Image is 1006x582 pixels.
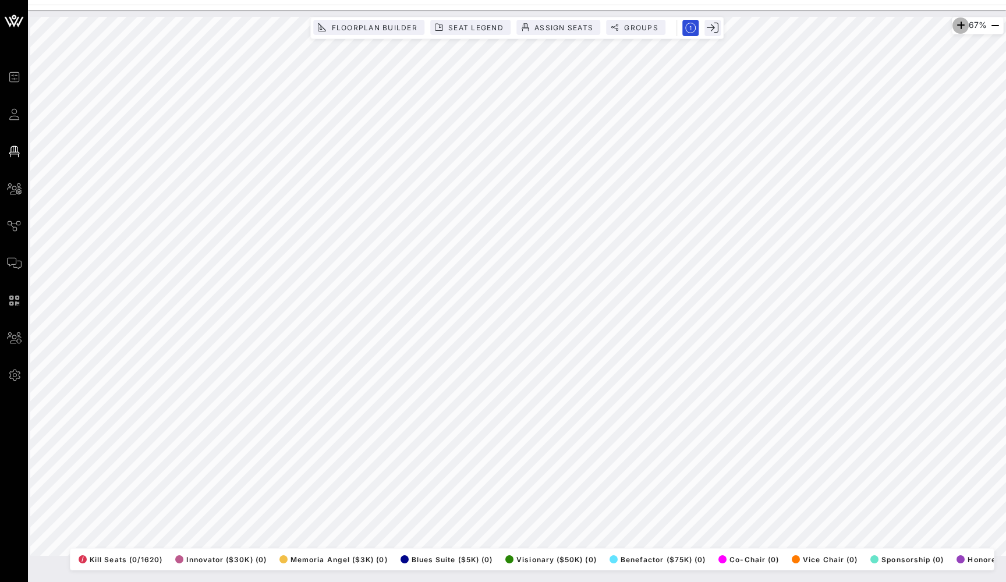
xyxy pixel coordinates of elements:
span: Sponsorship (0) [870,555,944,564]
span: Memoria Angel ($3K) (0) [279,555,388,564]
span: Vice Chair (0) [792,555,858,564]
button: Floorplan Builder [313,20,424,35]
button: Innovator ($30K) (0) [172,551,267,567]
span: Co-Chair (0) [718,555,779,564]
div: / [79,555,87,563]
span: Visionary ($50K) (0) [505,555,597,564]
button: Seat Legend [430,20,511,35]
span: Innovator ($30K) (0) [175,555,267,564]
span: Kill Seats (0/1620) [79,555,162,564]
button: Groups [606,20,665,35]
button: /Kill Seats (0/1620) [75,551,162,567]
span: Seat Legend [448,23,504,32]
span: Benefactor ($75K) (0) [610,555,706,564]
button: Blues Suite ($5K) (0) [397,551,493,567]
button: Co-Chair (0) [715,551,779,567]
button: Visionary ($50K) (0) [502,551,597,567]
button: Benefactor ($75K) (0) [606,551,706,567]
button: Assign Seats [516,20,600,35]
span: Floorplan Builder [331,23,417,32]
span: Groups [624,23,658,32]
span: Blues Suite ($5K) (0) [401,555,493,564]
button: Memoria Angel ($3K) (0) [276,551,388,567]
div: 67% [952,17,1004,34]
button: Vice Chair (0) [788,551,858,567]
span: Assign Seats [534,23,593,32]
button: Sponsorship (0) [867,551,944,567]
